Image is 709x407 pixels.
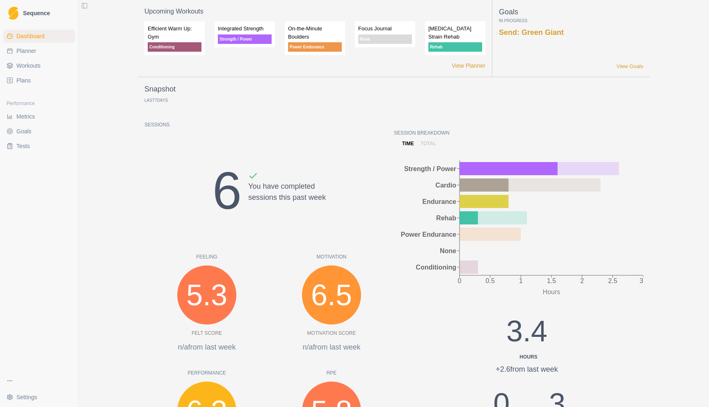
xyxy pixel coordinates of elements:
[519,277,523,284] tspan: 1
[16,62,41,70] span: Workouts
[307,329,356,337] p: Motivation Score
[452,62,485,70] a: View Planner
[16,47,36,55] span: Planner
[3,59,75,72] a: Workouts
[358,34,412,44] p: None
[471,309,583,361] div: 3.4
[16,127,32,135] span: Goals
[458,277,462,284] tspan: 0
[3,97,75,110] div: Performance
[421,140,437,147] p: total
[144,342,269,353] p: n/a from last week
[213,151,242,230] div: 6
[192,329,222,337] p: Felt Score
[148,42,201,52] p: Conditioning
[402,140,414,147] p: time
[471,364,583,375] div: +2.6 from last week
[486,277,495,284] tspan: 0.5
[218,25,272,33] p: Integrated Strength
[543,288,560,295] tspan: Hours
[186,273,227,317] span: 5.3
[144,98,168,103] p: Last Days
[3,139,75,153] a: Tests
[16,142,30,150] span: Tests
[394,129,643,137] p: Session Breakdown
[616,62,643,71] a: View Goals
[144,84,176,95] p: Snapshot
[547,277,556,284] tspan: 1.5
[3,391,75,404] button: Settings
[440,247,456,254] tspan: None
[580,277,584,284] tspan: 2
[358,25,412,33] p: Focus Journal
[144,253,269,261] p: Feeling
[144,121,394,128] p: Sessions
[608,277,617,284] tspan: 2.5
[269,253,394,261] p: Motivation
[3,74,75,87] a: Plans
[3,125,75,138] a: Goals
[148,25,201,41] p: Efficient Warm Up: Gym
[428,42,482,52] p: Rehab
[3,30,75,43] a: Dashboard
[269,342,394,353] p: n/a from last week
[155,98,157,103] span: 7
[499,28,564,37] a: Send: Green Giant
[8,7,18,20] img: Logo
[23,10,50,16] span: Sequence
[16,32,45,40] span: Dashboard
[3,44,75,57] a: Planner
[248,171,326,230] div: You have completed sessions this past week
[288,25,342,41] p: On-the-Minute Boulders
[428,25,482,41] p: [MEDICAL_DATA] Strain Rehab
[144,369,269,377] p: Performance
[3,3,75,23] a: LogoSequence
[144,7,485,16] p: Upcoming Workouts
[416,264,456,271] tspan: Conditioning
[16,112,35,121] span: Metrics
[474,353,583,361] div: Hours
[401,231,456,238] tspan: Power Endurance
[288,42,342,52] p: Power Endurance
[422,198,456,205] tspan: Endurance
[435,182,456,189] tspan: Cardio
[269,369,394,377] p: RPE
[499,7,643,18] p: Goals
[436,215,456,222] tspan: Rehab
[640,277,643,284] tspan: 3
[499,18,643,24] p: In Progress
[311,273,352,317] span: 6.5
[218,34,272,44] p: Strength / Power
[3,110,75,123] a: Metrics
[16,76,31,85] span: Plans
[404,165,456,172] tspan: Strength / Power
